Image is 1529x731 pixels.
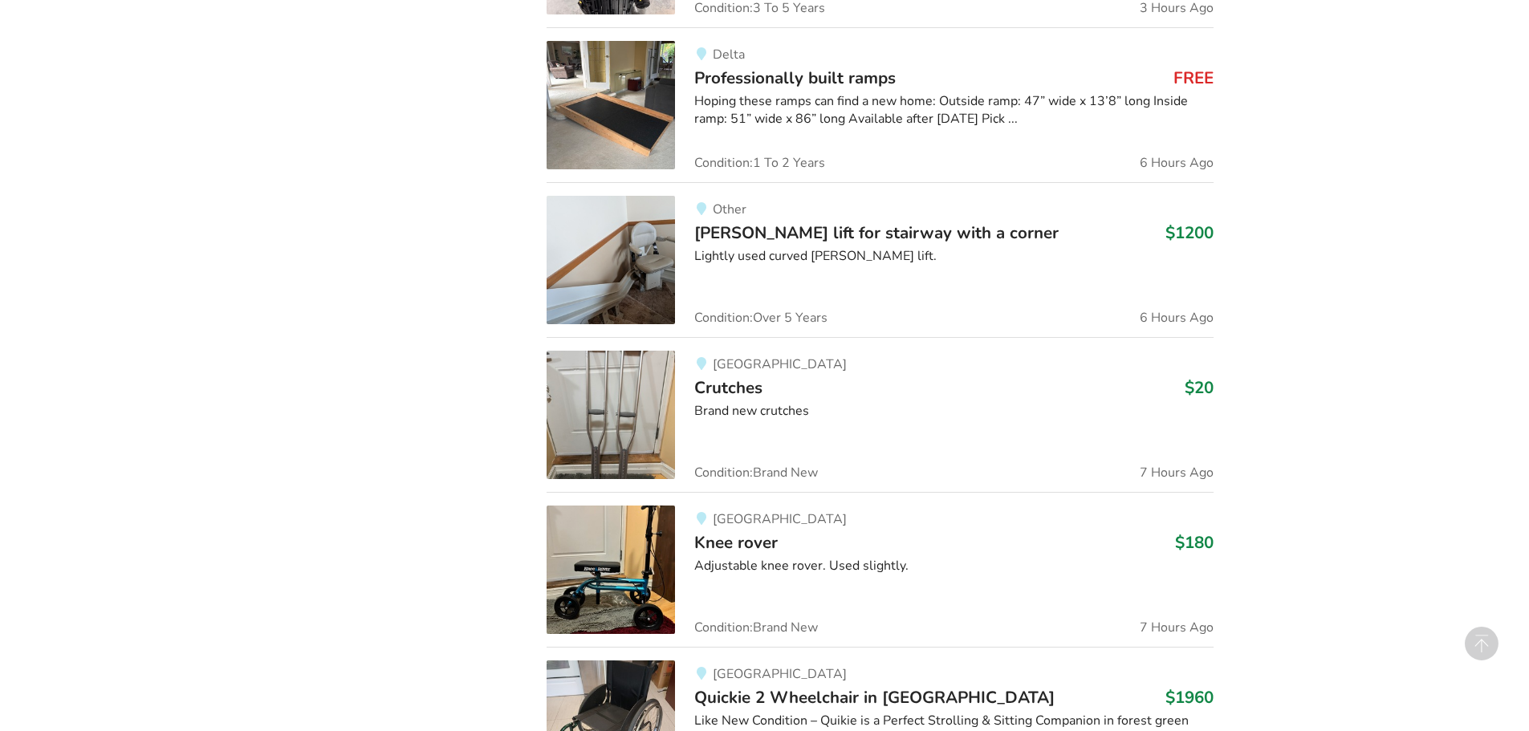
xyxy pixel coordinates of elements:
span: [GEOGRAPHIC_DATA] [713,355,847,373]
span: 7 Hours Ago [1140,466,1214,479]
img: mobility-bruno lift for stairway with a corner [547,196,675,324]
a: mobility-professionally built rampsDeltaProfessionally built rampsFREEHoping these ramps can find... [547,27,1214,182]
h3: $180 [1175,532,1214,553]
span: [PERSON_NAME] lift for stairway with a corner [694,221,1059,244]
span: Knee rover [694,531,778,554]
img: mobility-crutches [547,351,675,479]
span: Condition: Brand New [694,466,818,479]
span: Quickie 2 Wheelchair in [GEOGRAPHIC_DATA] [694,686,1055,709]
span: 6 Hours Ago [1140,156,1214,169]
a: mobility-bruno lift for stairway with a cornerOther[PERSON_NAME] lift for stairway with a corner$... [547,182,1214,337]
span: Condition: 3 To 5 Years [694,2,825,14]
span: Condition: Over 5 Years [694,311,828,324]
span: Condition: Brand New [694,621,818,634]
span: Delta [713,46,745,63]
div: Adjustable knee rover. Used slightly. [694,557,1214,575]
span: 3 Hours Ago [1140,2,1214,14]
span: Condition: 1 To 2 Years [694,156,825,169]
div: Lightly used curved [PERSON_NAME] lift. [694,247,1214,266]
img: mobility-knee rover [547,506,675,634]
h3: FREE [1173,67,1214,88]
span: [GEOGRAPHIC_DATA] [713,510,847,528]
h3: $1960 [1165,687,1214,708]
a: mobility-knee rover[GEOGRAPHIC_DATA]Knee rover$180Adjustable knee rover. Used slightly.Condition:... [547,492,1214,647]
a: mobility-crutches[GEOGRAPHIC_DATA]Crutches$20Brand new crutchesCondition:Brand New7 Hours Ago [547,337,1214,492]
div: Brand new crutches [694,402,1214,420]
h3: $1200 [1165,222,1214,243]
span: [GEOGRAPHIC_DATA] [713,665,847,683]
span: 6 Hours Ago [1140,311,1214,324]
span: Professionally built ramps [694,67,896,89]
span: Crutches [694,376,762,399]
h3: $20 [1185,377,1214,398]
span: Other [713,201,746,218]
div: Hoping these ramps can find a new home: Outside ramp: 47” wide x 13’8” long Inside ramp: 51” wide... [694,92,1214,129]
span: 7 Hours Ago [1140,621,1214,634]
img: mobility-professionally built ramps [547,41,675,169]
